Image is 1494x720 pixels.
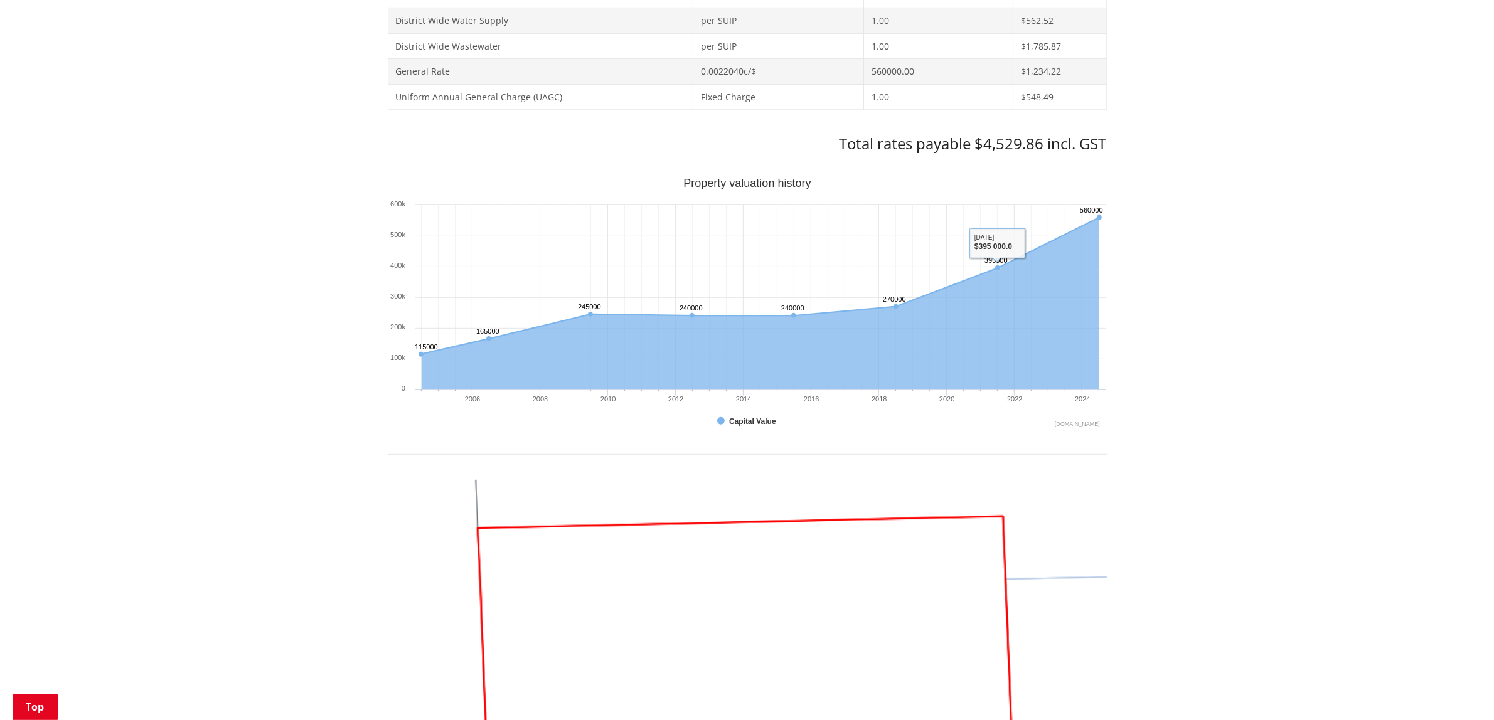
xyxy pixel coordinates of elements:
[390,262,405,269] text: 400k
[1013,8,1106,33] td: $562.52
[1013,33,1106,59] td: $1,785.87
[578,303,601,310] text: 245000
[984,257,1008,264] text: 395000
[1075,395,1090,403] text: 2024
[864,59,1013,85] td: 560000.00
[419,352,424,357] path: Wednesday, Jun 30, 12:00, 115,000. Capital Value.
[390,231,405,238] text: 500k
[690,313,695,318] path: Saturday, Jun 30, 12:00, 240,000. Capital Value.
[693,8,863,33] td: per SUIP
[939,395,954,403] text: 2020
[415,343,438,351] text: 115000
[995,265,1000,271] path: Wednesday, Jun 30, 12:00, 395,000. Capital Value.
[464,395,479,403] text: 2006
[388,33,693,59] td: District Wide Wastewater
[1013,59,1106,85] td: $1,234.22
[680,304,703,312] text: 240000
[683,177,811,189] text: Property valuation history
[388,178,1106,429] svg: Interactive chart
[1436,667,1481,712] iframe: Messenger Launcher
[532,395,547,403] text: 2008
[1013,84,1106,110] td: $548.49
[864,33,1013,59] td: 1.00
[13,694,58,720] a: Top
[1097,215,1102,220] path: Sunday, Jun 30, 12:00, 560,000. Capital Value.
[883,295,906,303] text: 270000
[401,384,405,392] text: 0
[735,395,750,403] text: 2014
[390,292,405,300] text: 300k
[486,336,491,341] path: Friday, Jun 30, 12:00, 165,000. Capital Value.
[388,59,693,85] td: General Rate
[864,8,1013,33] td: 1.00
[781,304,804,312] text: 240000
[600,395,615,403] text: 2010
[390,200,405,208] text: 600k
[1007,395,1022,403] text: 2022
[388,84,693,110] td: Uniform Annual General Charge (UAGC)
[668,395,683,403] text: 2012
[388,8,693,33] td: District Wide Water Supply
[390,323,405,331] text: 200k
[693,59,863,85] td: 0.0022040c/$
[803,395,818,403] text: 2016
[864,84,1013,110] td: 1.00
[791,313,796,318] path: Tuesday, Jun 30, 12:00, 240,000. Capital Value.
[388,178,1107,429] div: Property valuation history. Highcharts interactive chart.
[717,415,777,427] button: Show Capital Value
[893,304,898,309] path: Saturday, Jun 30, 12:00, 270,000. Capital Value.
[872,395,887,403] text: 2018
[390,354,405,361] text: 100k
[693,33,863,59] td: per SUIP
[588,312,593,317] path: Tuesday, Jun 30, 12:00, 245,000. Capital Value.
[1054,421,1099,427] text: Chart credits: Highcharts.com
[1080,206,1103,214] text: 560000
[693,84,863,110] td: Fixed Charge
[476,327,499,335] text: 165000
[388,135,1107,153] h3: Total rates payable $4,529.86 incl. GST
